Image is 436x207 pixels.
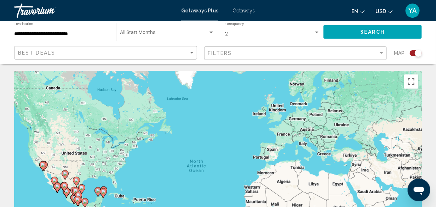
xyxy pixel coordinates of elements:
button: Toggle fullscreen view [404,74,418,89]
span: Search [360,29,385,35]
a: Travorium [14,4,174,18]
span: Best Deals [18,50,55,56]
button: User Menu [403,3,422,18]
span: Filters [208,50,232,56]
button: Change currency [375,6,393,16]
mat-select: Sort by [18,50,195,56]
span: USD [375,9,386,14]
a: Getaways Plus [181,8,218,13]
button: Change language [351,6,365,16]
iframe: Button to launch messaging window [408,179,430,201]
button: Filter [204,46,387,61]
button: Search [323,25,422,38]
a: Getaways [233,8,255,13]
span: 2 [225,31,228,37]
span: Map [394,48,405,58]
span: YA [409,7,417,14]
span: en [351,9,358,14]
